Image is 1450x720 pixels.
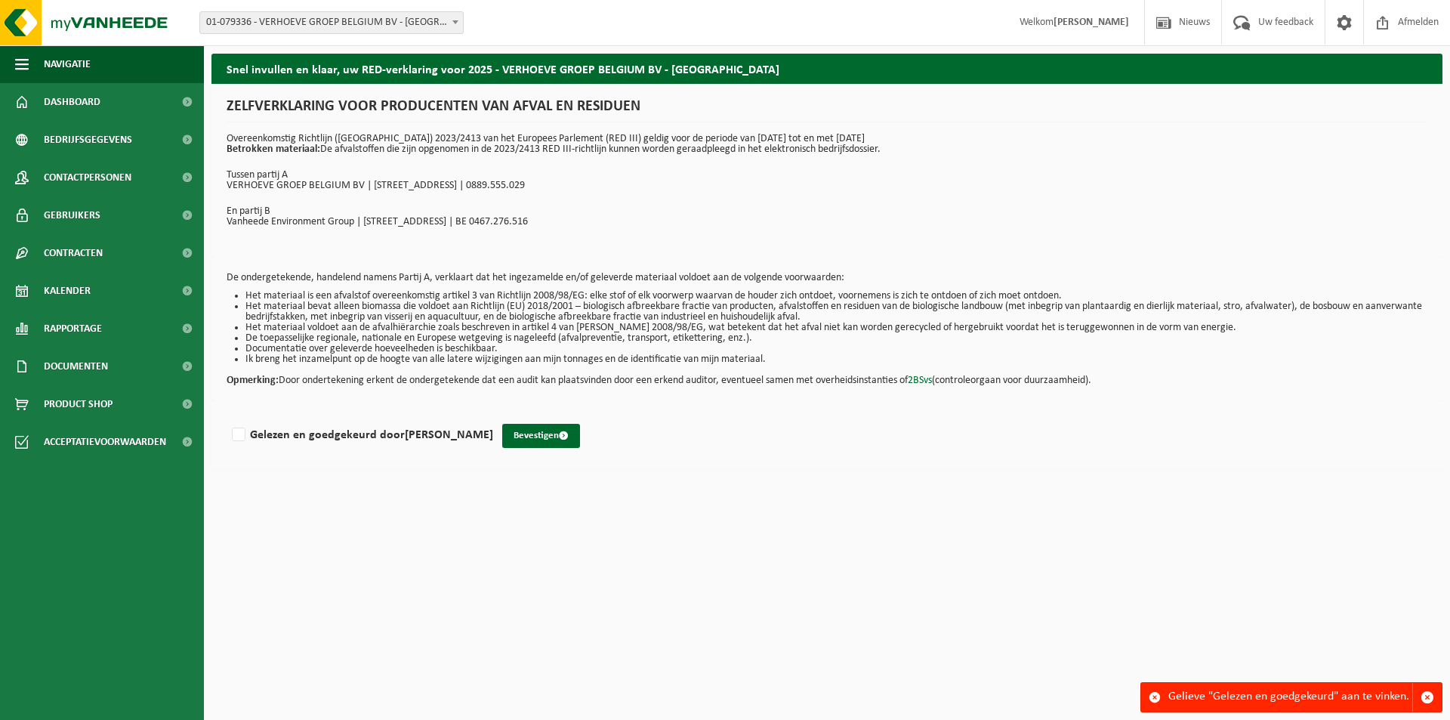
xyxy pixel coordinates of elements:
div: Gelieve "Gelezen en goedgekeurd" aan te vinken. [1168,683,1412,712]
button: Bevestigen [502,424,580,448]
li: De toepasselijke regionale, nationale en Europese wetgeving is nageleefd (afvalpreventie, transpo... [245,333,1427,344]
span: Gebruikers [44,196,100,234]
span: 01-079336 - VERHOEVE GROEP BELGIUM BV - ANTWERPEN [199,11,464,34]
li: Het materiaal is een afvalstof overeenkomstig artikel 3 van Richtlijn 2008/98/EG: elke stof of el... [245,291,1427,301]
span: Navigatie [44,45,91,83]
p: Overeenkomstig Richtlijn ([GEOGRAPHIC_DATA]) 2023/2413 van het Europees Parlement (RED III) geldi... [227,134,1427,155]
strong: [PERSON_NAME] [1054,17,1129,28]
strong: [PERSON_NAME] [405,429,493,441]
li: Het materiaal voldoet aan de afvalhiërarchie zoals beschreven in artikel 4 van [PERSON_NAME] 2008... [245,323,1427,333]
strong: Opmerking: [227,375,279,386]
span: Contracten [44,234,103,272]
span: 01-079336 - VERHOEVE GROEP BELGIUM BV - ANTWERPEN [200,12,463,33]
p: En partij B [227,206,1427,217]
p: Tussen partij A [227,170,1427,181]
a: 2BSvs [908,375,932,386]
span: Contactpersonen [44,159,131,196]
li: Ik breng het inzamelpunt op de hoogte van alle latere wijzigingen aan mijn tonnages en de identif... [245,354,1427,365]
p: VERHOEVE GROEP BELGIUM BV | [STREET_ADDRESS] | 0889.555.029 [227,181,1427,191]
span: Dashboard [44,83,100,121]
span: Kalender [44,272,91,310]
p: De ondergetekende, handelend namens Partij A, verklaart dat het ingezamelde en/of geleverde mater... [227,273,1427,283]
li: Documentatie over geleverde hoeveelheden is beschikbaar. [245,344,1427,354]
label: Gelezen en goedgekeurd door [229,424,493,447]
h2: Snel invullen en klaar, uw RED-verklaring voor 2025 - VERHOEVE GROEP BELGIUM BV - [GEOGRAPHIC_DATA] [211,54,1442,83]
strong: Betrokken materiaal: [227,144,320,155]
span: Bedrijfsgegevens [44,121,132,159]
span: Rapportage [44,310,102,348]
h1: ZELFVERKLARING VOOR PRODUCENTEN VAN AFVAL EN RESIDUEN [227,99,1427,122]
li: Het materiaal bevat alleen biomassa die voldoet aan Richtlijn (EU) 2018/2001 – biologisch afbreek... [245,301,1427,323]
p: Vanheede Environment Group | [STREET_ADDRESS] | BE 0467.276.516 [227,217,1427,227]
span: Documenten [44,348,108,385]
span: Acceptatievoorwaarden [44,423,166,461]
span: Product Shop [44,385,113,423]
p: Door ondertekening erkent de ondergetekende dat een audit kan plaatsvinden door een erkend audito... [227,365,1427,386]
